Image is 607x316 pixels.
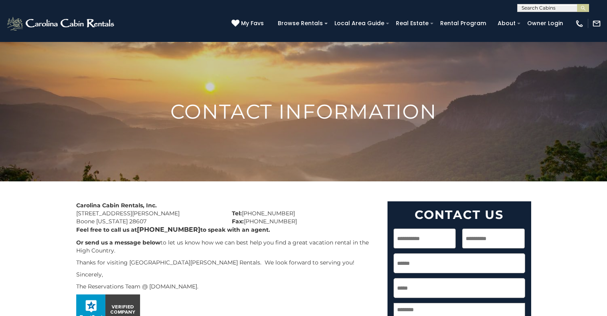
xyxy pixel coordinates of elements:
[232,210,242,217] strong: Tel:
[200,226,270,233] b: to speak with an agent.
[76,282,376,290] p: The Reservations Team @ [DOMAIN_NAME].
[523,17,567,30] a: Owner Login
[137,226,200,233] b: [PHONE_NUMBER]
[392,17,433,30] a: Real Estate
[76,226,137,233] b: Feel free to call us at
[274,17,327,30] a: Browse Rentals
[494,17,520,30] a: About
[76,258,376,266] p: Thanks for visiting [GEOGRAPHIC_DATA][PERSON_NAME] Rentals. We look forward to serving you!
[76,202,157,209] strong: Carolina Cabin Rentals, Inc.
[76,238,376,254] p: to let us know how we can best help you find a great vacation rental in the High Country.
[231,19,266,28] a: My Favs
[330,17,388,30] a: Local Area Guide
[6,16,117,32] img: White-1-2.png
[592,19,601,28] img: mail-regular-white.png
[226,201,382,225] div: [PHONE_NUMBER] [PHONE_NUMBER]
[76,239,160,246] b: Or send us a message below
[76,270,376,278] p: Sincerely,
[241,19,264,28] span: My Favs
[232,218,244,225] strong: Fax:
[436,17,490,30] a: Rental Program
[575,19,584,28] img: phone-regular-white.png
[70,201,226,225] div: [STREET_ADDRESS][PERSON_NAME] Boone [US_STATE] 28607
[393,207,525,222] h2: Contact Us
